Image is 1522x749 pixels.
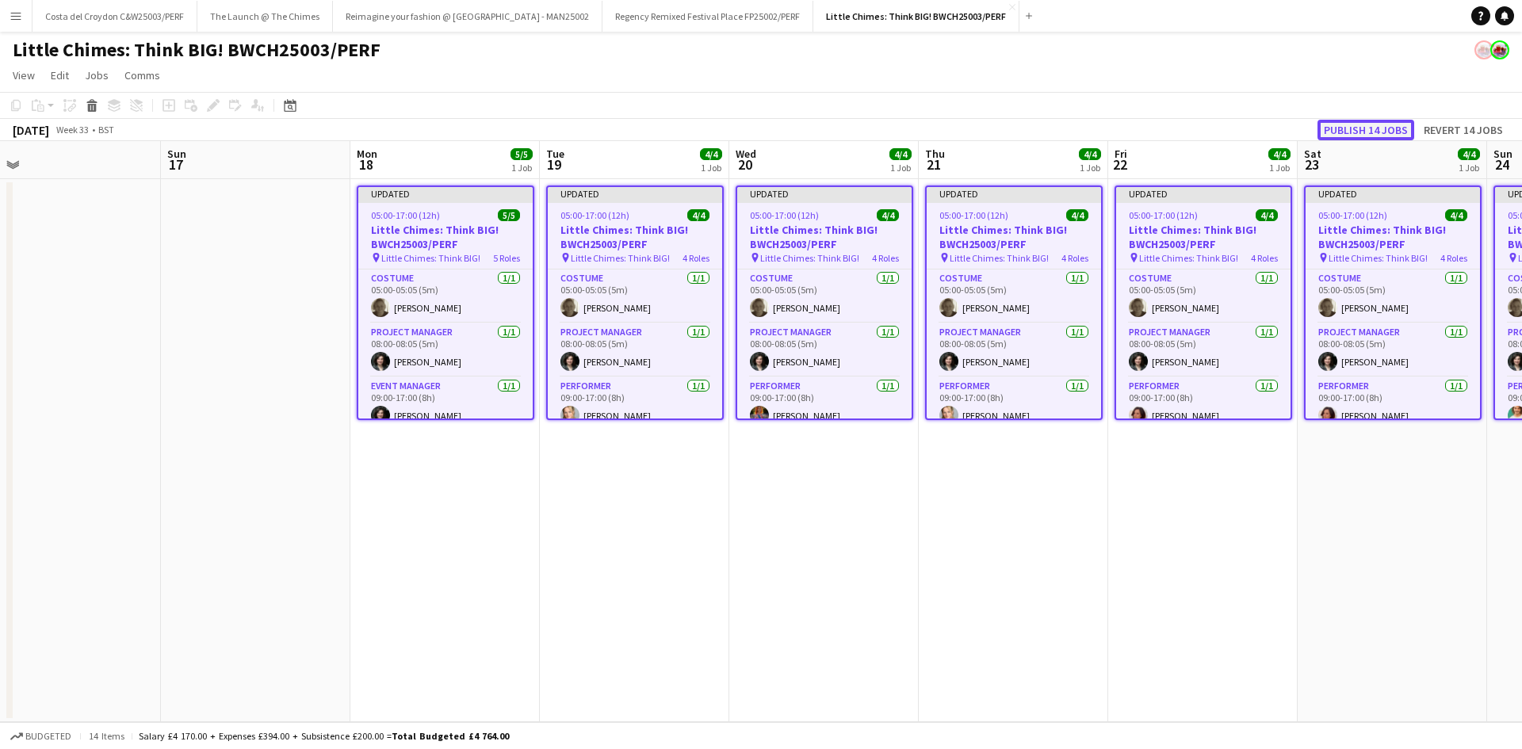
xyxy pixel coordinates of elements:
app-job-card: Updated05:00-17:00 (12h)4/4Little Chimes: Think BIG! BWCH25003/PERF Little Chimes: Think BIG!4 Ro... [925,185,1103,420]
app-job-card: Updated05:00-17:00 (12h)4/4Little Chimes: Think BIG! BWCH25003/PERF Little Chimes: Think BIG!4 Ro... [736,185,913,420]
app-job-card: Updated05:00-17:00 (12h)4/4Little Chimes: Think BIG! BWCH25003/PERF Little Chimes: Think BIG!4 Ro... [546,185,724,420]
span: 17 [165,155,186,174]
app-card-role: Costume1/105:00-05:05 (5m)[PERSON_NAME] [548,269,722,323]
span: 05:00-17:00 (12h) [371,209,440,221]
div: Updated05:00-17:00 (12h)4/4Little Chimes: Think BIG! BWCH25003/PERF Little Chimes: Think BIG!4 Ro... [1115,185,1292,420]
h3: Little Chimes: Think BIG! BWCH25003/PERF [1306,223,1480,251]
span: Tue [546,147,564,161]
a: Edit [44,65,75,86]
span: Mon [357,147,377,161]
div: 1 Job [1459,162,1479,174]
span: Sun [167,147,186,161]
div: Updated [1116,187,1291,200]
app-card-role: Event Manager1/109:00-17:00 (8h)[PERSON_NAME] [358,377,533,431]
app-card-role: Performer1/109:00-17:00 (8h)[PERSON_NAME] [1306,377,1480,431]
span: Little Chimes: Think BIG! [950,252,1049,264]
div: Updated [1306,187,1480,200]
button: Little Chimes: Think BIG! BWCH25003/PERF [813,1,1019,32]
span: 4/4 [877,209,899,221]
span: 4/4 [1458,148,1480,160]
div: Updated05:00-17:00 (12h)5/5Little Chimes: Think BIG! BWCH25003/PERF Little Chimes: Think BIG!5 Ro... [357,185,534,420]
span: Week 33 [52,124,92,136]
span: 14 items [87,730,125,742]
button: The Launch @ The Chimes [197,1,333,32]
app-card-role: Costume1/105:00-05:05 (5m)[PERSON_NAME] [737,269,912,323]
span: 4/4 [687,209,709,221]
app-card-role: Costume1/105:00-05:05 (5m)[PERSON_NAME] [1116,269,1291,323]
div: Updated [548,187,722,200]
span: Little Chimes: Think BIG! [571,252,670,264]
a: Comms [118,65,166,86]
span: 4/4 [1079,148,1101,160]
app-card-role: Project Manager1/108:00-08:05 (5m)[PERSON_NAME] [927,323,1101,377]
span: 05:00-17:00 (12h) [560,209,629,221]
span: 05:00-17:00 (12h) [750,209,819,221]
span: 4/4 [889,148,912,160]
span: 4/4 [1066,209,1088,221]
span: Thu [925,147,945,161]
div: Salary £4 170.00 + Expenses £394.00 + Subsistence £200.00 = [139,730,509,742]
span: 4/4 [1445,209,1467,221]
span: Little Chimes: Think BIG! [1139,252,1238,264]
h3: Little Chimes: Think BIG! BWCH25003/PERF [1116,223,1291,251]
app-card-role: Performer1/109:00-17:00 (8h)[PERSON_NAME] [737,377,912,431]
app-user-avatar: Bakehouse Costume [1490,40,1509,59]
div: [DATE] [13,122,49,138]
button: Revert 14 jobs [1417,120,1509,140]
button: Publish 14 jobs [1317,120,1414,140]
a: View [6,65,41,86]
span: 05:00-17:00 (12h) [1129,209,1198,221]
span: 05:00-17:00 (12h) [939,209,1008,221]
app-card-role: Project Manager1/108:00-08:05 (5m)[PERSON_NAME] [358,323,533,377]
span: 20 [733,155,756,174]
span: Sat [1304,147,1321,161]
span: 21 [923,155,945,174]
div: 1 Job [1269,162,1290,174]
span: Edit [51,68,69,82]
app-card-role: Costume1/105:00-05:05 (5m)[PERSON_NAME] [1306,269,1480,323]
span: 4 Roles [683,252,709,264]
span: 18 [354,155,377,174]
span: 4 Roles [1251,252,1278,264]
span: Sun [1493,147,1512,161]
span: 22 [1112,155,1127,174]
span: 4 Roles [1061,252,1088,264]
div: Updated [358,187,533,200]
span: 5/5 [511,148,533,160]
h3: Little Chimes: Think BIG! BWCH25003/PERF [358,223,533,251]
span: 4/4 [1256,209,1278,221]
span: 05:00-17:00 (12h) [1318,209,1387,221]
app-job-card: Updated05:00-17:00 (12h)4/4Little Chimes: Think BIG! BWCH25003/PERF Little Chimes: Think BIG!4 Ro... [1304,185,1482,420]
app-card-role: Project Manager1/108:00-08:05 (5m)[PERSON_NAME] [548,323,722,377]
span: 4/4 [700,148,722,160]
div: Updated [927,187,1101,200]
span: 4 Roles [872,252,899,264]
a: Jobs [78,65,115,86]
app-card-role: Project Manager1/108:00-08:05 (5m)[PERSON_NAME] [737,323,912,377]
button: Budgeted [8,728,74,745]
h1: Little Chimes: Think BIG! BWCH25003/PERF [13,38,380,62]
div: 1 Job [1080,162,1100,174]
span: 5/5 [498,209,520,221]
app-card-role: Performer1/109:00-17:00 (8h)[PERSON_NAME] [927,377,1101,431]
span: 23 [1302,155,1321,174]
app-user-avatar: Bakehouse Costume [1474,40,1493,59]
span: Comms [124,68,160,82]
span: 4/4 [1268,148,1291,160]
span: Jobs [85,68,109,82]
div: BST [98,124,114,136]
span: Total Budgeted £4 764.00 [392,730,509,742]
span: Little Chimes: Think BIG! [381,252,480,264]
div: 1 Job [890,162,911,174]
span: View [13,68,35,82]
span: 24 [1491,155,1512,174]
span: Little Chimes: Think BIG! [1329,252,1428,264]
h3: Little Chimes: Think BIG! BWCH25003/PERF [737,223,912,251]
span: Fri [1115,147,1127,161]
app-card-role: Costume1/105:00-05:05 (5m)[PERSON_NAME] [927,269,1101,323]
app-card-role: Project Manager1/108:00-08:05 (5m)[PERSON_NAME] [1306,323,1480,377]
h3: Little Chimes: Think BIG! BWCH25003/PERF [548,223,722,251]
